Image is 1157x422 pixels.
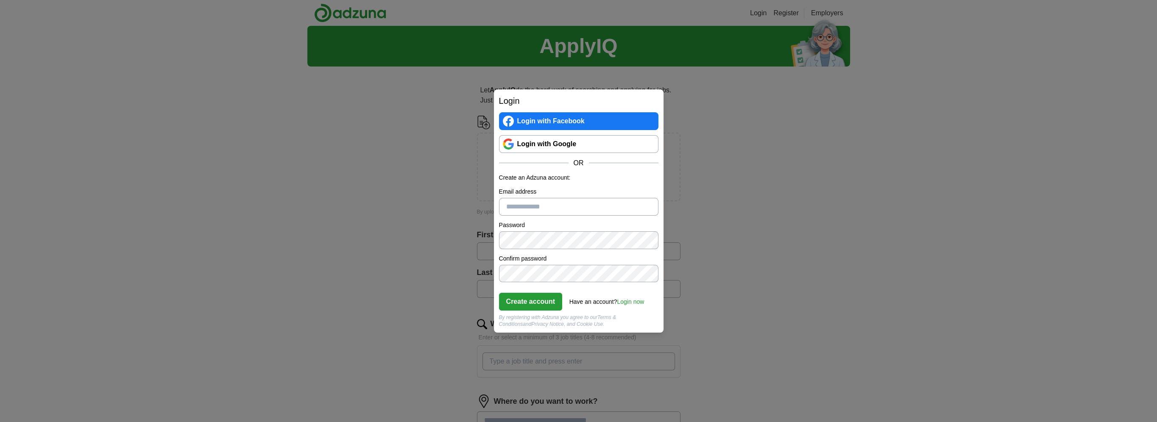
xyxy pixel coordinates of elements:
button: Create account [499,293,563,311]
a: Login with Facebook [499,112,658,130]
p: Create an Adzuna account: [499,173,658,182]
h2: Login [499,94,658,107]
a: Privacy Notice [531,321,564,327]
a: Terms & Conditions [499,314,616,327]
label: Email address [499,187,658,196]
a: Login with Google [499,135,658,153]
label: Password [499,221,658,230]
div: By registering with Adzuna you agree to our and , and Cookie Use. [499,314,658,328]
a: Login now [617,298,644,305]
div: Have an account? [569,292,644,306]
span: OR [569,158,589,168]
label: Confirm password [499,254,658,263]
